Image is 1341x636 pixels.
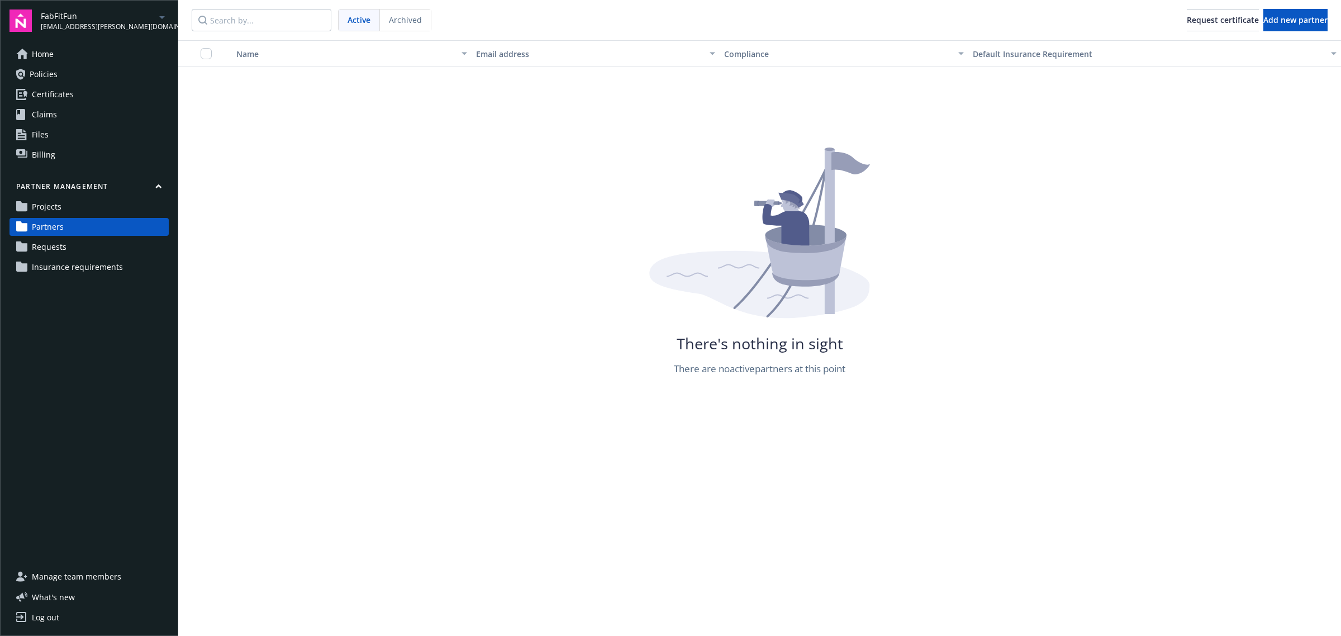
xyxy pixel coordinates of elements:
span: Claims [32,106,57,124]
div: Name [227,48,455,60]
a: Files [9,126,169,144]
a: Certificates [9,86,169,103]
a: Billing [9,146,169,164]
span: [EMAIL_ADDRESS][PERSON_NAME][DOMAIN_NAME] [41,22,155,32]
span: Add new partner [1263,15,1328,25]
button: Default Insurance Requirement [968,40,1341,67]
div: Compliance [724,48,952,60]
span: Active [348,14,370,26]
div: Log out [32,609,59,626]
div: Request certificate [1187,10,1259,31]
div: There are no active partners at this point [674,362,845,376]
button: Add new partner [1263,9,1328,31]
a: arrowDropDown [155,10,169,23]
span: Files [32,126,49,144]
span: Billing [32,146,55,164]
button: Partner management [9,182,169,196]
div: Email address [476,48,703,60]
button: FabFitFun[EMAIL_ADDRESS][PERSON_NAME][DOMAIN_NAME]arrowDropDown [41,10,169,32]
a: Home [9,45,169,63]
span: Projects [32,198,61,216]
div: Toggle SortBy [227,48,455,60]
a: Claims [9,106,169,124]
div: Default Insurance Requirement [973,48,1324,60]
span: FabFitFun [41,10,155,22]
button: Compliance [720,40,968,67]
span: Policies [30,65,58,83]
button: Email address [472,40,720,67]
img: navigator-logo.svg [9,10,32,32]
span: What ' s new [32,591,75,603]
a: Projects [9,198,169,216]
input: Search by... [192,9,331,31]
span: Manage team members [32,568,121,586]
div: There's nothing in sight [677,337,843,350]
a: Manage team members [9,568,169,586]
button: What's new [9,591,93,603]
a: Partners [9,218,169,236]
span: Requests [32,238,66,256]
span: Home [32,45,54,63]
span: Partners [32,218,64,236]
a: Requests [9,238,169,256]
input: Select all [201,48,212,59]
span: Certificates [32,86,74,103]
a: Insurance requirements [9,258,169,276]
a: Policies [9,65,169,83]
span: Insurance requirements [32,258,123,276]
span: Archived [389,14,422,26]
button: Request certificate [1187,9,1259,31]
